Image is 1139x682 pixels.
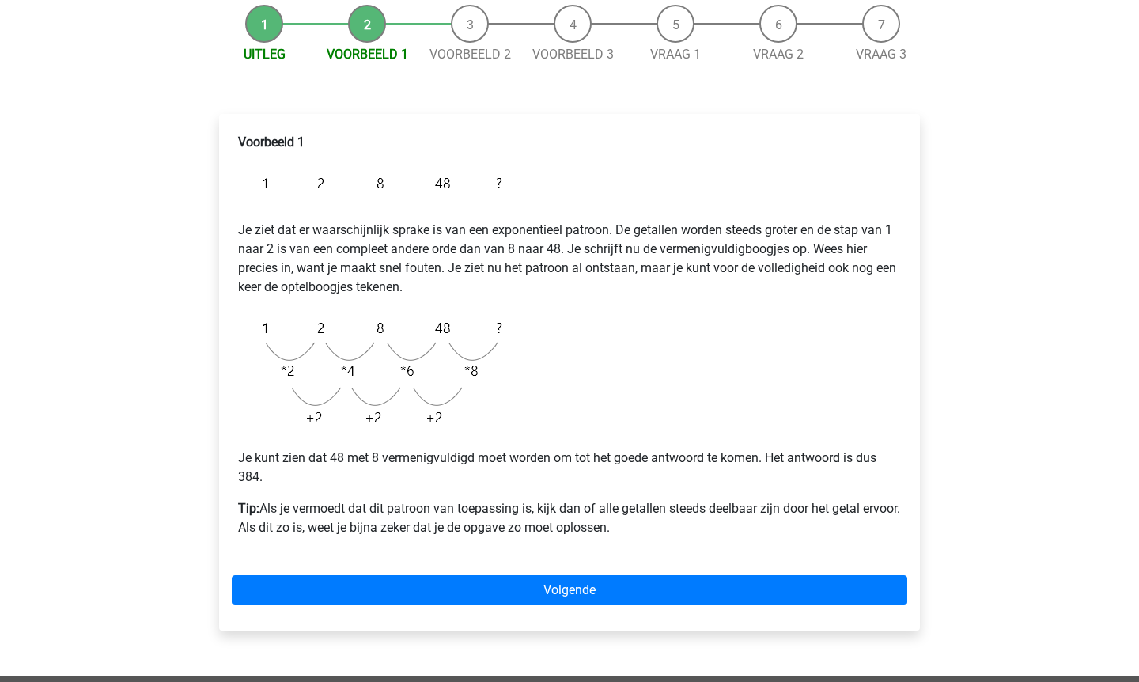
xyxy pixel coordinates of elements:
[238,202,901,297] p: Je ziet dat er waarschijnlijk sprake is van een exponentieel patroon. De getallen worden steeds g...
[238,135,305,150] b: Voorbeeld 1
[429,47,511,62] a: Voorbeeld 2
[238,449,901,487] p: Je kunt zien dat 48 met 8 vermenigvuldigd moet worden om tot het goede antwoord te komen. Het ant...
[856,47,906,62] a: Vraag 3
[238,501,259,516] b: Tip:
[238,165,510,202] img: Exponential_Example_1.png
[327,47,408,62] a: Voorbeeld 1
[650,47,701,62] a: Vraag 1
[232,575,907,605] a: Volgende
[753,47,804,62] a: Vraag 2
[238,309,510,436] img: Exponential_Example_1_2.png
[244,47,286,62] a: Uitleg
[532,47,614,62] a: Voorbeeld 3
[238,499,901,537] p: Als je vermoedt dat dit patroon van toepassing is, kijk dan of alle getallen steeds deelbaar zijn...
